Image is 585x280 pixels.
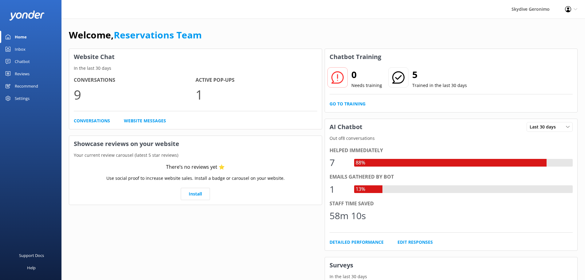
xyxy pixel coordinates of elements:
h4: Conversations [74,76,196,84]
a: Detailed Performance [330,239,384,246]
a: Conversations [74,117,110,124]
div: 88% [354,159,367,167]
p: 1 [196,84,317,105]
h4: Active Pop-ups [196,76,317,84]
h3: Surveys [325,257,578,273]
a: Install [181,188,210,200]
p: Needs training [351,82,382,89]
h2: 5 [412,67,467,82]
div: Inbox [15,43,26,55]
div: Reviews [15,68,30,80]
p: In the last 30 days [325,273,578,280]
div: Help [27,262,36,274]
div: Emails gathered by bot [330,173,573,181]
p: 9 [74,84,196,105]
h3: AI Chatbot [325,119,367,135]
div: 1 [330,182,348,197]
div: There’s no reviews yet ⭐ [166,163,225,171]
h3: Showcase reviews on your website [69,136,322,152]
div: Chatbot [15,55,30,68]
p: Your current review carousel (latest 5 star reviews) [69,152,322,159]
div: Home [15,31,27,43]
div: Recommend [15,80,38,92]
div: Helped immediately [330,147,573,155]
a: Reservations Team [114,29,202,41]
h1: Welcome, [69,28,202,42]
div: Settings [15,92,30,105]
a: Website Messages [124,117,166,124]
h3: Website Chat [69,49,322,65]
h2: 0 [351,67,382,82]
div: 7 [330,155,348,170]
a: Go to Training [330,101,366,107]
div: 13% [354,185,367,193]
img: yonder-white-logo.png [9,10,45,21]
a: Edit Responses [397,239,433,246]
h3: Chatbot Training [325,49,386,65]
p: Out of 8 conversations [325,135,578,142]
p: Use social proof to increase website sales. Install a badge or carousel on your website. [106,175,285,182]
div: Staff time saved [330,200,573,208]
div: 58m 10s [330,208,366,223]
div: Support Docs [19,249,44,262]
span: Last 30 days [530,124,559,130]
p: In the last 30 days [69,65,322,72]
p: Trained in the last 30 days [412,82,467,89]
